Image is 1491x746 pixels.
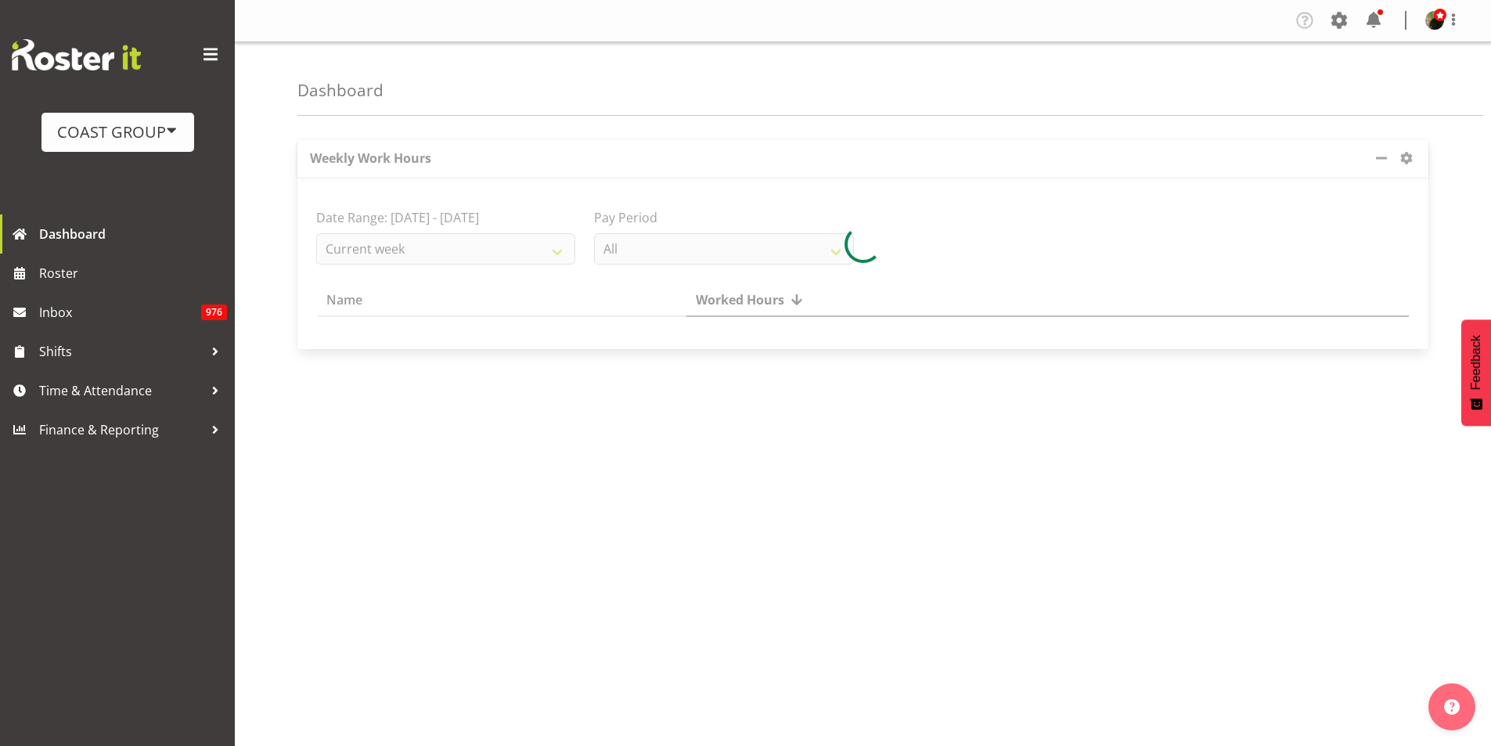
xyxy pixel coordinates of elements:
img: micah-hetrick73ebaf9e9aacd948a3fc464753b70555.png [1425,11,1444,30]
span: Dashboard [39,222,227,246]
span: 976 [201,305,227,320]
h4: Dashboard [297,81,384,99]
img: Rosterit website logo [12,39,141,70]
span: Shifts [39,340,203,363]
span: Time & Attendance [39,379,203,402]
div: COAST GROUP [57,121,178,144]
span: Feedback [1469,335,1483,390]
span: Finance & Reporting [39,418,203,441]
img: help-xxl-2.png [1444,699,1460,715]
span: Roster [39,261,227,285]
button: Feedback - Show survey [1461,319,1491,426]
span: Inbox [39,301,201,324]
